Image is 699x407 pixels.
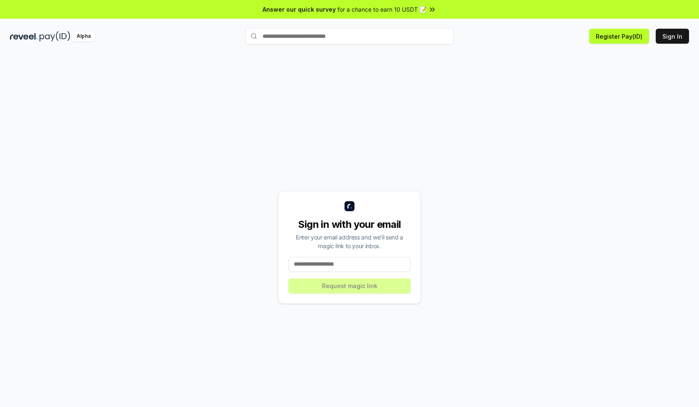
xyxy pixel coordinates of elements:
img: reveel_dark [10,31,38,42]
span: for a chance to earn 10 USDT 📝 [337,5,426,14]
button: Sign In [656,29,689,44]
img: pay_id [40,31,70,42]
span: Answer our quick survey [263,5,336,14]
button: Register Pay(ID) [589,29,649,44]
div: Alpha [72,31,95,42]
img: logo_small [345,201,354,211]
div: Enter your email address and we’ll send a magic link to your inbox. [288,233,411,250]
div: Sign in with your email [288,218,411,231]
